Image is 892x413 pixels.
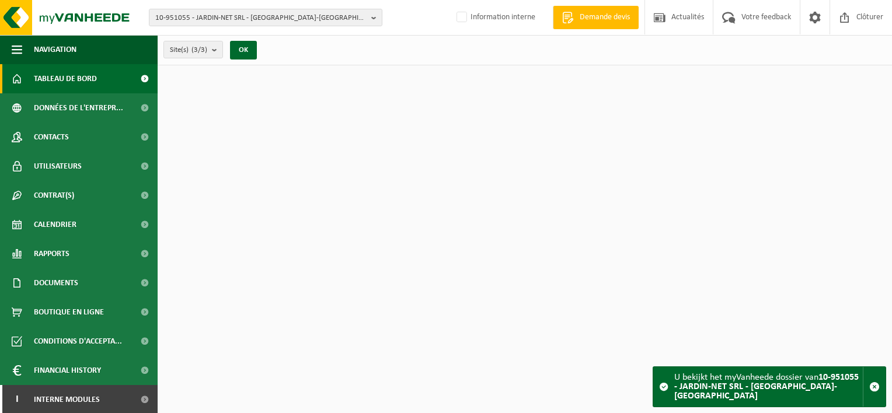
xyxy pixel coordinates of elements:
[163,41,223,58] button: Site(s)(3/3)
[34,123,69,152] span: Contacts
[34,210,76,239] span: Calendrier
[191,46,207,54] count: (3/3)
[155,9,367,27] span: 10-951055 - JARDIN-NET SRL - [GEOGRAPHIC_DATA]-[GEOGRAPHIC_DATA]
[34,268,78,297] span: Documents
[34,181,74,210] span: Contrat(s)
[34,239,69,268] span: Rapports
[34,297,104,327] span: Boutique en ligne
[454,9,535,26] label: Information interne
[674,373,859,401] strong: 10-951055 - JARDIN-NET SRL - [GEOGRAPHIC_DATA]-[GEOGRAPHIC_DATA]
[34,356,101,385] span: Financial History
[34,152,82,181] span: Utilisateurs
[34,327,122,356] span: Conditions d'accepta...
[674,367,863,407] div: U bekijkt het myVanheede dossier van
[553,6,639,29] a: Demande devis
[577,12,633,23] span: Demande devis
[170,41,207,59] span: Site(s)
[34,35,76,64] span: Navigation
[34,93,123,123] span: Données de l'entrepr...
[34,64,97,93] span: Tableau de bord
[149,9,382,26] button: 10-951055 - JARDIN-NET SRL - [GEOGRAPHIC_DATA]-[GEOGRAPHIC_DATA]
[230,41,257,60] button: OK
